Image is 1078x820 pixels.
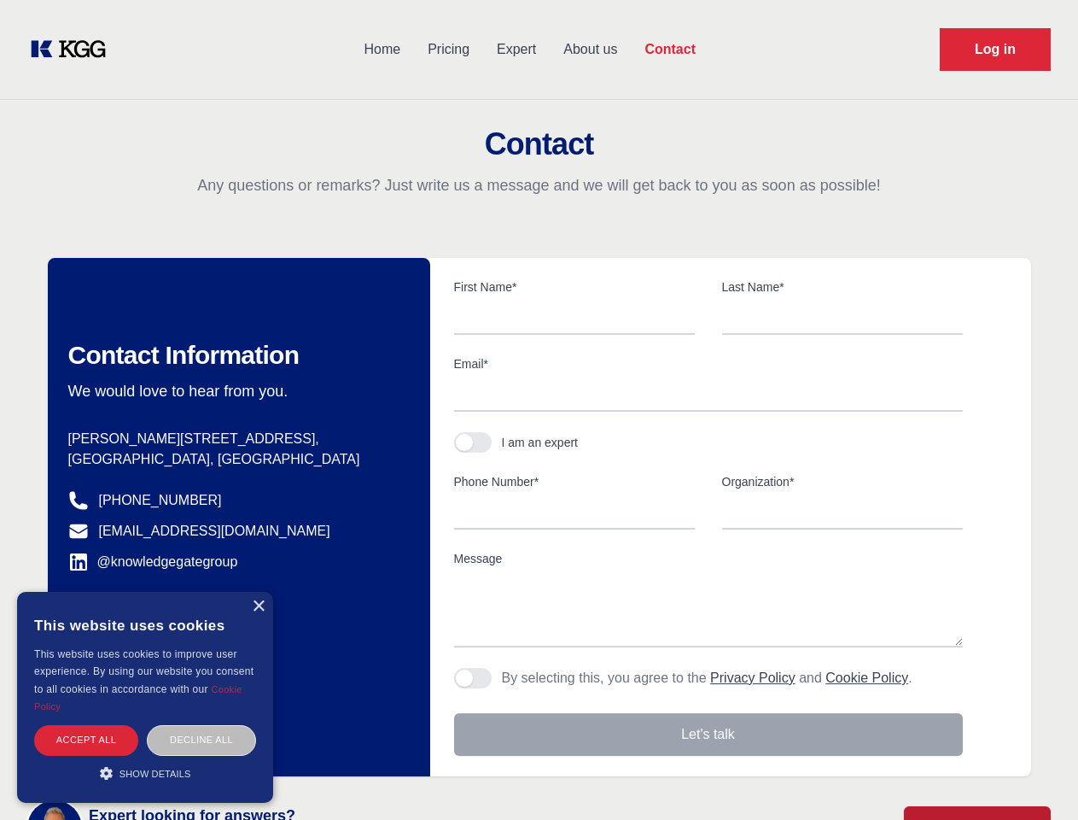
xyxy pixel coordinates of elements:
a: [EMAIL_ADDRESS][DOMAIN_NAME] [99,521,330,542]
label: Organization* [722,473,963,490]
label: Message [454,550,963,567]
label: First Name* [454,278,695,296]
p: By selecting this, you agree to the and . [502,668,912,688]
a: Privacy Policy [710,671,795,685]
div: This website uses cookies [34,605,256,646]
a: @knowledgegategroup [68,552,238,572]
span: This website uses cookies to improve user experience. By using our website you consent to all coo... [34,648,253,695]
a: Home [350,27,414,72]
div: I am an expert [502,434,579,451]
label: Phone Number* [454,473,695,490]
p: [GEOGRAPHIC_DATA], [GEOGRAPHIC_DATA] [68,449,403,470]
div: Decline all [147,725,256,755]
p: [PERSON_NAME][STREET_ADDRESS], [68,429,403,449]
a: Cookie Policy [825,671,908,685]
label: Email* [454,355,963,372]
a: About us [550,27,631,72]
span: Show details [119,769,191,779]
label: Last Name* [722,278,963,296]
a: Contact [631,27,709,72]
h2: Contact Information [68,340,403,371]
div: Close [252,600,265,613]
a: Pricing [414,27,483,72]
div: Accept all [34,725,138,755]
a: [PHONE_NUMBER] [99,490,222,511]
a: Cookie Policy [34,684,242,712]
p: Any questions or remarks? Just write us a message and we will get back to you as soon as possible! [20,175,1058,196]
a: Request Demo [940,28,1051,71]
a: Expert [483,27,550,72]
iframe: Chat Widget [993,738,1078,820]
a: KOL Knowledge Platform: Talk to Key External Experts (KEE) [27,36,119,63]
div: Show details [34,764,256,782]
p: We would love to hear from you. [68,381,403,401]
h2: Contact [20,127,1058,161]
button: Let's talk [454,713,963,756]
